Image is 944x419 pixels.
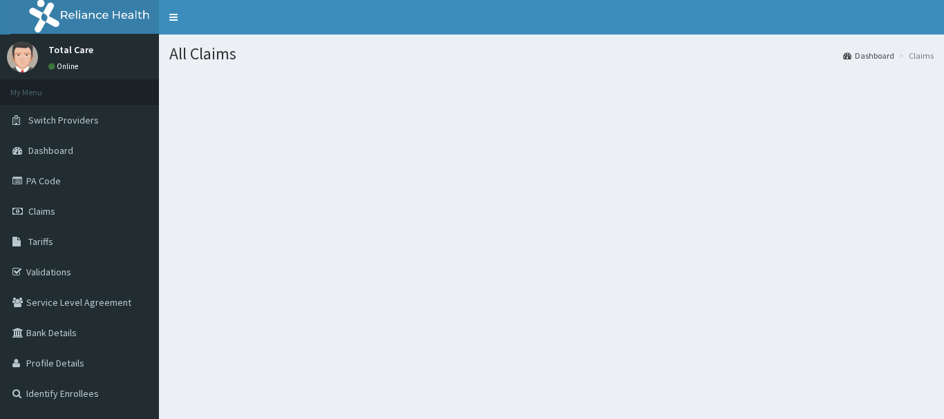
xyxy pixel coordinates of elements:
[48,45,93,55] p: Total Care
[843,50,894,61] a: Dashboard
[896,50,934,61] li: Claims
[28,144,73,157] span: Dashboard
[28,235,53,248] span: Tariffs
[169,45,934,63] h1: All Claims
[48,61,82,71] a: Online
[28,205,55,217] span: Claims
[7,41,38,72] img: User Image
[28,114,99,126] span: Switch Providers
